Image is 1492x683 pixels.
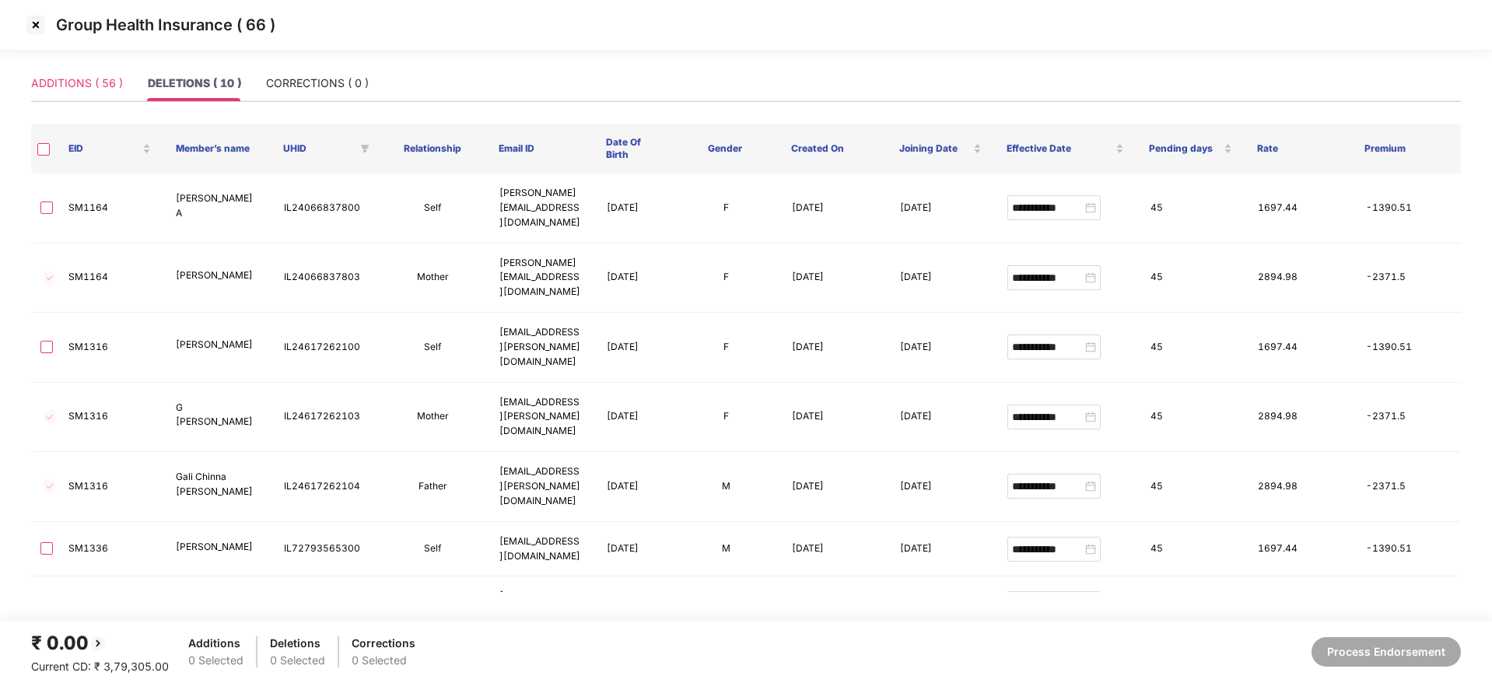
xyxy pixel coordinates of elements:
th: Joining Date [887,124,994,173]
td: F [672,313,779,383]
th: EID [56,124,163,173]
div: Additions [188,635,243,652]
p: Group Health Insurance ( 66 ) [56,16,275,34]
th: Pending days [1137,124,1244,173]
th: Rate [1245,124,1352,173]
div: Deletions [270,635,325,652]
td: 2894.98 [1245,452,1353,522]
td: 2894.98 [1245,383,1353,453]
th: Effective Date [994,124,1137,173]
td: SM1316 [56,383,163,453]
td: F [672,576,779,632]
span: Effective Date [1007,142,1113,155]
th: Created On [779,124,886,173]
td: SM1316 [56,452,163,522]
td: [DATE] [594,522,672,577]
td: [DATE] [779,576,887,632]
td: [DATE] [888,452,995,522]
td: [DATE] [594,452,672,522]
td: Mother [379,243,486,313]
td: F [672,383,779,453]
span: Pending days [1149,142,1220,155]
td: 45 [1138,452,1245,522]
td: 45 [1138,522,1245,577]
td: -1390.51 [1354,313,1461,383]
td: [EMAIL_ADDRESS][DOMAIN_NAME] [487,522,594,577]
td: 1697.44 [1245,173,1353,243]
td: Mother [379,383,486,453]
p: G [PERSON_NAME] [176,401,258,430]
td: Self [379,173,486,243]
td: [DATE] [779,313,887,383]
td: 1697.44 [1245,522,1353,577]
td: [DATE] [594,243,672,313]
img: svg+xml;base64,PHN2ZyBpZD0iQmFjay0yMHgyMCIgeG1sbnM9Imh0dHA6Ly93d3cudzMub3JnLzIwMDAvc3ZnIiB3aWR0aD... [89,634,107,653]
td: [DATE] [888,173,995,243]
td: IL24617262104 [271,452,379,522]
td: [DATE] [888,243,995,313]
td: SM1336 [56,522,163,577]
th: Gender [671,124,779,173]
td: 1697.44 [1245,313,1353,383]
td: Father [379,452,486,522]
td: SM1316 [56,313,163,383]
td: IL24617262103 [271,383,379,453]
span: Current CD: ₹ 3,79,305.00 [31,660,169,673]
th: Email ID [486,124,594,173]
td: 2894.98 [1245,243,1353,313]
td: 45 [1138,243,1245,313]
div: Corrections [352,635,415,652]
td: Mother [379,576,486,632]
td: -1390.51 [1354,173,1461,243]
td: IL72793565303 [271,576,379,632]
td: Self [379,522,486,577]
td: Self [379,313,486,383]
td: 45 [1138,313,1245,383]
td: [EMAIL_ADDRESS][DOMAIN_NAME] [487,576,594,632]
td: [DATE] [779,383,887,453]
span: UHID [283,142,353,155]
div: 0 Selected [188,652,243,669]
div: DELETIONS ( 10 ) [148,75,241,92]
span: Joining Date [899,142,970,155]
span: filter [357,139,373,158]
td: [DATE] [888,313,995,383]
div: ADDITIONS ( 56 ) [31,75,123,92]
p: [PERSON_NAME] [176,540,258,555]
button: Process Endorsement [1312,637,1461,667]
td: M [672,452,779,522]
td: 45 [1138,383,1245,453]
td: SM1164 [56,243,163,313]
td: [DATE] [779,173,887,243]
img: svg+xml;base64,PHN2ZyBpZD0iVGljay0zMngzMiIgeG1sbnM9Imh0dHA6Ly93d3cudzMub3JnLzIwMDAvc3ZnIiB3aWR0aD... [40,268,59,287]
td: [DATE] [594,576,672,632]
td: -2371.5 [1354,576,1461,632]
td: [DATE] [779,522,887,577]
td: [EMAIL_ADDRESS][PERSON_NAME][DOMAIN_NAME] [487,383,594,453]
th: Premium [1352,124,1459,173]
div: CORRECTIONS ( 0 ) [266,75,369,92]
div: 0 Selected [352,652,415,669]
td: F [672,173,779,243]
td: -1390.51 [1354,522,1461,577]
img: svg+xml;base64,PHN2ZyBpZD0iQ3Jvc3MtMzJ4MzIiIHhtbG5zPSJodHRwOi8vd3d3LnczLm9yZy8yMDAwL3N2ZyIgd2lkdG... [23,12,48,37]
td: 45 [1138,576,1245,632]
td: SM1164 [56,173,163,243]
th: Member’s name [163,124,271,173]
p: [PERSON_NAME] [176,268,258,283]
td: [DATE] [888,576,995,632]
td: IL72793565300 [271,522,379,577]
td: [PERSON_NAME][EMAIL_ADDRESS][DOMAIN_NAME] [487,243,594,313]
th: Relationship [379,124,486,173]
td: [DATE] [779,452,887,522]
td: IL24066837800 [271,173,379,243]
td: -2371.5 [1354,383,1461,453]
td: [DATE] [888,522,995,577]
td: [PERSON_NAME][EMAIL_ADDRESS][DOMAIN_NAME] [487,173,594,243]
td: IL24617262100 [271,313,379,383]
div: 0 Selected [270,652,325,669]
td: [EMAIL_ADDRESS][PERSON_NAME][DOMAIN_NAME] [487,313,594,383]
td: -2371.5 [1354,243,1461,313]
td: SM1336 [56,576,163,632]
td: M [672,522,779,577]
